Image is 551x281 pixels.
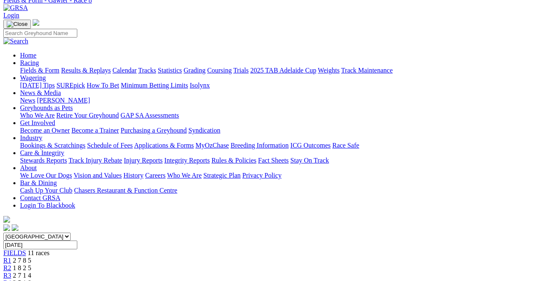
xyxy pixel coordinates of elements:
a: Contact GRSA [20,194,60,201]
a: Syndication [188,127,220,134]
a: Care & Integrity [20,149,64,156]
a: Bar & Dining [20,179,57,186]
img: twitter.svg [12,224,18,231]
a: News [20,97,35,104]
a: [PERSON_NAME] [37,97,90,104]
a: Results & Replays [61,67,111,74]
a: Bookings & Scratchings [20,142,85,149]
div: Get Involved [20,127,548,134]
a: Track Injury Rebate [69,157,122,164]
a: 2025 TAB Adelaide Cup [250,67,316,74]
img: facebook.svg [3,224,10,231]
a: Weights [318,67,340,74]
a: ICG Outcomes [290,142,330,149]
a: Statistics [158,67,182,74]
a: Minimum Betting Limits [121,82,188,89]
div: Greyhounds as Pets [20,112,548,119]
a: Careers [145,172,165,179]
a: Injury Reports [124,157,163,164]
div: Bar & Dining [20,187,548,194]
img: logo-grsa-white.png [3,216,10,223]
a: Stewards Reports [20,157,67,164]
span: 2 7 8 5 [13,257,31,264]
a: Purchasing a Greyhound [121,127,187,134]
img: Search [3,38,28,45]
a: Coursing [207,67,232,74]
span: 1 8 2 5 [13,264,31,271]
a: R2 [3,264,11,271]
a: How To Bet [87,82,119,89]
a: News & Media [20,89,61,96]
span: 11 races [28,249,49,256]
a: Grading [184,67,206,74]
img: logo-grsa-white.png [33,19,39,26]
a: [DATE] Tips [20,82,55,89]
a: Become an Owner [20,127,70,134]
a: R3 [3,272,11,279]
a: We Love Our Dogs [20,172,72,179]
a: Isolynx [190,82,210,89]
a: Rules & Policies [211,157,256,164]
a: Who We Are [20,112,55,119]
a: Tracks [138,67,156,74]
a: History [123,172,143,179]
a: Trials [233,67,249,74]
a: Track Maintenance [341,67,393,74]
a: Industry [20,134,42,141]
a: Vision and Values [74,172,122,179]
a: Login [3,12,19,19]
a: Retire Your Greyhound [56,112,119,119]
img: GRSA [3,4,28,12]
a: R1 [3,257,11,264]
a: Wagering [20,74,46,81]
div: Wagering [20,82,548,89]
a: Fields & Form [20,67,59,74]
a: Calendar [112,67,137,74]
span: 2 7 1 4 [13,272,31,279]
a: Applications & Forms [134,142,194,149]
a: Schedule of Fees [87,142,132,149]
a: Stay On Track [290,157,329,164]
div: Care & Integrity [20,157,548,164]
a: Get Involved [20,119,55,126]
a: Chasers Restaurant & Function Centre [74,187,177,194]
div: Industry [20,142,548,149]
a: Integrity Reports [164,157,210,164]
a: Home [20,52,36,59]
a: Racing [20,59,39,66]
div: Racing [20,67,548,74]
div: News & Media [20,97,548,104]
img: Close [7,21,28,28]
a: Fact Sheets [258,157,289,164]
a: Who We Are [167,172,202,179]
a: Login To Blackbook [20,202,75,209]
a: MyOzChase [196,142,229,149]
a: About [20,164,37,171]
a: Greyhounds as Pets [20,104,73,111]
a: Race Safe [332,142,359,149]
a: Cash Up Your Club [20,187,72,194]
a: SUREpick [56,82,85,89]
a: Strategic Plan [203,172,241,179]
input: Search [3,29,77,38]
input: Select date [3,241,77,249]
button: Toggle navigation [3,20,31,29]
a: Become a Trainer [71,127,119,134]
a: GAP SA Assessments [121,112,179,119]
a: Breeding Information [231,142,289,149]
div: About [20,172,548,179]
a: Privacy Policy [242,172,282,179]
a: FIELDS [3,249,26,256]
